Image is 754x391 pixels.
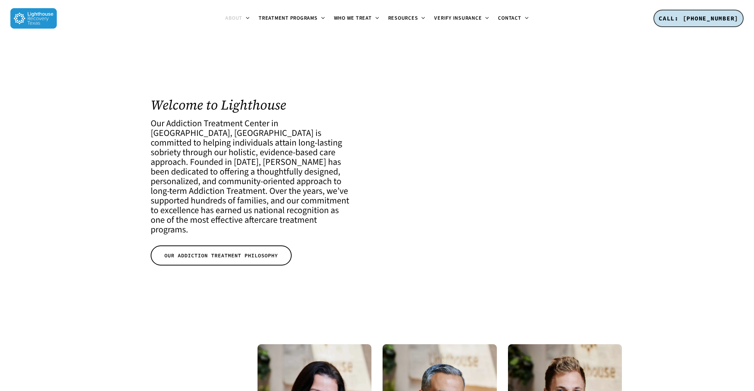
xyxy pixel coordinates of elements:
span: Resources [388,14,418,22]
a: OUR ADDICTION TREATMENT PHILOSOPHY [151,245,292,265]
img: Lighthouse Recovery Texas [10,8,57,29]
span: Who We Treat [334,14,372,22]
a: Verify Insurance [430,16,494,22]
a: Treatment Programs [254,16,330,22]
span: Contact [498,14,521,22]
span: Verify Insurance [434,14,482,22]
span: About [225,14,242,22]
a: Resources [384,16,430,22]
span: CALL: [PHONE_NUMBER] [659,14,738,22]
a: Contact [494,16,533,22]
a: About [221,16,254,22]
h1: Welcome to Lighthouse [151,97,354,113]
a: CALL: [PHONE_NUMBER] [653,10,744,27]
span: Treatment Programs [259,14,318,22]
h4: Our Addiction Treatment Center in [GEOGRAPHIC_DATA], [GEOGRAPHIC_DATA] is committed to helping in... [151,119,354,235]
span: OUR ADDICTION TREATMENT PHILOSOPHY [164,252,278,259]
a: Who We Treat [330,16,384,22]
